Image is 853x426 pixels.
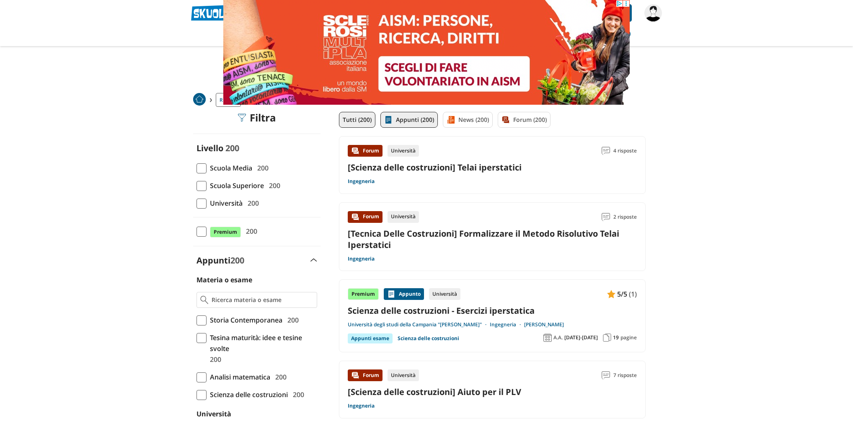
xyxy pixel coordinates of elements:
[244,198,259,209] span: 200
[613,145,637,157] span: 4 risposte
[210,227,241,238] span: Premium
[196,255,244,266] label: Appunti
[490,321,524,328] a: Ingegneria
[629,289,637,299] span: (1)
[254,163,269,173] span: 200
[348,305,637,316] a: Scienza delle costruzioni - Esercizi iperstatica
[351,147,359,155] img: Forum contenuto
[447,116,455,124] img: News filtro contenuto
[196,409,231,418] label: Università
[602,213,610,221] img: Commenti lettura
[388,211,419,223] div: Università
[216,93,241,107] a: Ricerca
[238,114,246,122] img: Filtra filtri mobile
[238,112,276,124] div: Filtra
[351,371,359,380] img: Forum contenuto
[348,321,490,328] a: Università degli studi della Campania "[PERSON_NAME]"
[429,288,460,300] div: Università
[348,162,522,173] a: [Scienza delle costruzioni] Telai iperstatici
[348,211,383,223] div: Forum
[348,256,375,262] a: Ingegneria
[348,145,383,157] div: Forum
[443,112,493,128] a: News (200)
[348,386,521,398] a: [Scienza delle costruzioni] Aiuto per il PLV
[613,369,637,381] span: 7 risposte
[272,372,287,382] span: 200
[290,389,304,400] span: 200
[387,290,395,298] img: Appunti contenuto
[207,372,270,382] span: Analisi matematica
[207,198,243,209] span: Università
[388,369,419,381] div: Università
[348,333,393,343] div: Appunti esame
[193,93,206,106] img: Home
[380,112,438,128] a: Appunti (200)
[339,112,375,128] a: Tutti (200)
[196,142,223,154] label: Livello
[243,226,257,237] span: 200
[603,333,611,342] img: Pagine
[207,389,288,400] span: Scienza delle costruzioni
[602,371,610,380] img: Commenti lettura
[196,275,252,284] label: Materia o esame
[207,163,252,173] span: Scuola Media
[351,213,359,221] img: Forum contenuto
[498,112,551,128] a: Forum (200)
[501,116,510,124] img: Forum filtro contenuto
[207,315,282,325] span: Storia Contemporanea
[553,334,563,341] span: A.A.
[384,288,424,300] div: Appunto
[193,93,206,107] a: Home
[543,333,552,342] img: Anno accademico
[310,258,317,262] img: Apri e chiudi sezione
[388,145,419,157] div: Università
[613,211,637,223] span: 2 risposte
[348,228,619,250] a: [Tecnica Delle Costruzioni] Formalizzare il Metodo Risolutivo Telai Iperstatici
[207,180,264,191] span: Scuola Superiore
[230,255,244,266] span: 200
[602,147,610,155] img: Commenti lettura
[225,142,239,154] span: 200
[207,354,221,365] span: 200
[200,296,208,304] img: Ricerca materia o esame
[644,4,662,22] img: luigipalma1990
[348,288,379,300] div: Premium
[284,315,299,325] span: 200
[348,369,383,381] div: Forum
[564,334,598,341] span: [DATE]-[DATE]
[266,180,280,191] span: 200
[620,334,637,341] span: pagine
[524,321,564,328] a: [PERSON_NAME]
[613,334,619,341] span: 19
[348,178,375,185] a: Ingegneria
[348,403,375,409] a: Ingegneria
[212,296,313,304] input: Ricerca materia o esame
[607,290,615,298] img: Appunti contenuto
[398,333,459,343] a: Scienza delle costruzioni
[207,332,317,354] span: Tesina maturità: idee e tesine svolte
[617,289,627,299] span: 5/5
[384,116,393,124] img: Appunti filtro contenuto attivo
